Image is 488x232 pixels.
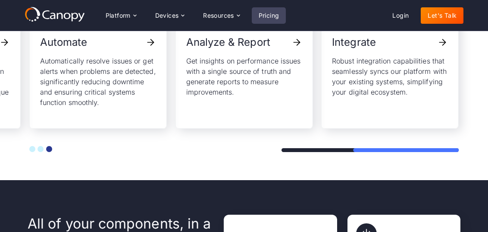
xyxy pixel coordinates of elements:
a: Let's Talk [421,7,463,24]
p: Automatically resolve issues or get alerts when problems are detected, significantly reducing dow... [40,56,156,108]
p: Get insights on performance issues with a single source of truth and generate reports to measure ... [186,56,302,97]
div: Devices [148,7,191,24]
a: Login [385,7,416,24]
button: Go to slide 2 [38,146,44,152]
div: Devices [155,13,179,19]
div: Platform [99,7,143,24]
p: Robust integration capabilities that seamlessly syncs our platform with your existing systems, si... [332,56,448,97]
button: Go to slide 3 [46,146,52,152]
a: Pricing [252,7,286,24]
button: Go to slide 1 [29,146,35,152]
div: Resources [196,7,246,24]
div: Resources [203,13,234,19]
div: Platform [106,13,131,19]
